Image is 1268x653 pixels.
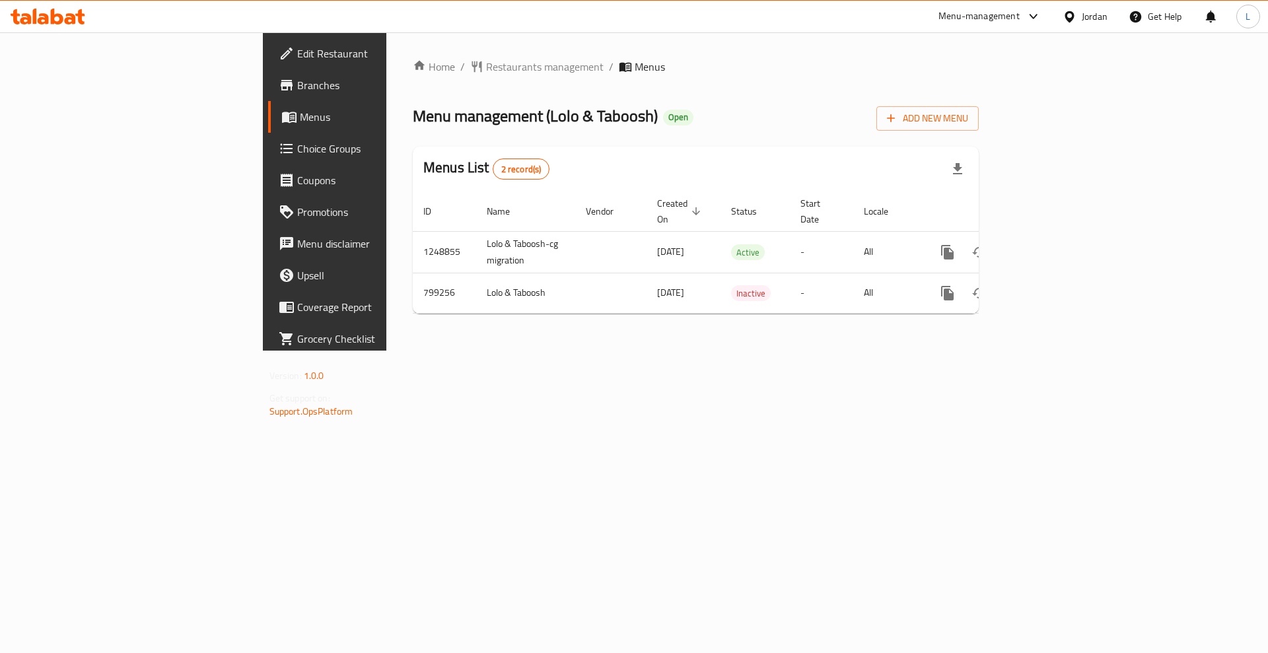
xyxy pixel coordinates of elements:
[964,277,995,309] button: Change Status
[269,403,353,420] a: Support.OpsPlatform
[268,69,475,101] a: Branches
[413,59,979,75] nav: breadcrumb
[423,158,549,180] h2: Menus List
[413,101,658,131] span: Menu management ( Lolo & Taboosh )
[790,231,853,273] td: -
[864,203,905,219] span: Locale
[663,110,693,125] div: Open
[423,203,448,219] span: ID
[268,291,475,323] a: Coverage Report
[297,331,464,347] span: Grocery Checklist
[790,273,853,313] td: -
[297,299,464,315] span: Coverage Report
[964,236,995,268] button: Change Status
[932,236,964,268] button: more
[657,284,684,301] span: [DATE]
[268,101,475,133] a: Menus
[470,59,604,75] a: Restaurants management
[942,153,973,185] div: Export file
[921,191,1069,232] th: Actions
[297,172,464,188] span: Coupons
[297,77,464,93] span: Branches
[297,236,464,252] span: Menu disclaimer
[268,259,475,291] a: Upsell
[413,191,1069,314] table: enhanced table
[731,203,774,219] span: Status
[657,195,705,227] span: Created On
[876,106,979,131] button: Add New Menu
[731,286,771,301] span: Inactive
[932,277,964,309] button: more
[853,231,921,273] td: All
[493,163,549,176] span: 2 record(s)
[887,110,968,127] span: Add New Menu
[609,59,614,75] li: /
[1246,9,1250,24] span: L
[304,367,324,384] span: 1.0.0
[268,228,475,259] a: Menu disclaimer
[635,59,665,75] span: Menus
[268,164,475,196] a: Coupons
[297,141,464,156] span: Choice Groups
[1082,9,1108,24] div: Jordan
[269,367,302,384] span: Version:
[297,204,464,220] span: Promotions
[657,243,684,260] span: [DATE]
[731,285,771,301] div: Inactive
[268,133,475,164] a: Choice Groups
[493,158,550,180] div: Total records count
[297,46,464,61] span: Edit Restaurant
[268,323,475,355] a: Grocery Checklist
[268,38,475,69] a: Edit Restaurant
[486,59,604,75] span: Restaurants management
[800,195,837,227] span: Start Date
[487,203,527,219] span: Name
[731,244,765,260] div: Active
[476,273,575,313] td: Lolo & Taboosh
[938,9,1020,24] div: Menu-management
[476,231,575,273] td: Lolo & Taboosh-cg migration
[731,245,765,260] span: Active
[663,112,693,123] span: Open
[297,267,464,283] span: Upsell
[586,203,631,219] span: Vendor
[300,109,464,125] span: Menus
[268,196,475,228] a: Promotions
[853,273,921,313] td: All
[269,390,330,407] span: Get support on:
